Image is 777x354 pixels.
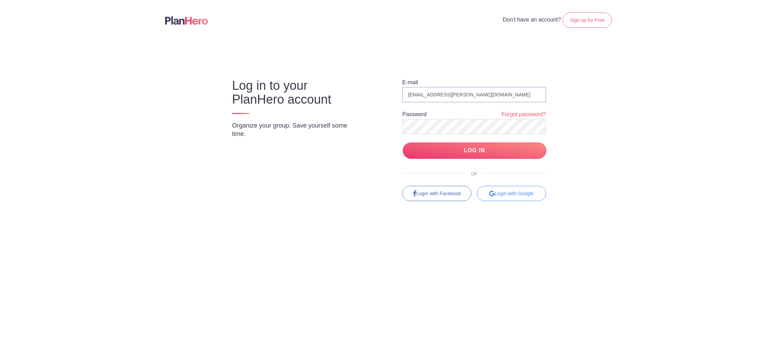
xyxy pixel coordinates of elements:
a: Login with Facebook [402,186,471,201]
a: Sign up for Free [563,12,612,28]
input: LOG IN [403,143,546,159]
label: Password [402,112,427,117]
div: Login with Google [477,186,546,201]
img: Logo main planhero [165,16,208,25]
p: Organize your group. Save yourself some time. [232,121,362,138]
span: OR [466,172,483,176]
h3: Log in to your PlanHero account [232,79,362,106]
span: Don't have an account? [503,17,561,23]
a: Forgot password? [502,111,546,119]
label: E-mail [402,80,418,85]
input: e.g. julie@eventco.com [402,87,546,102]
